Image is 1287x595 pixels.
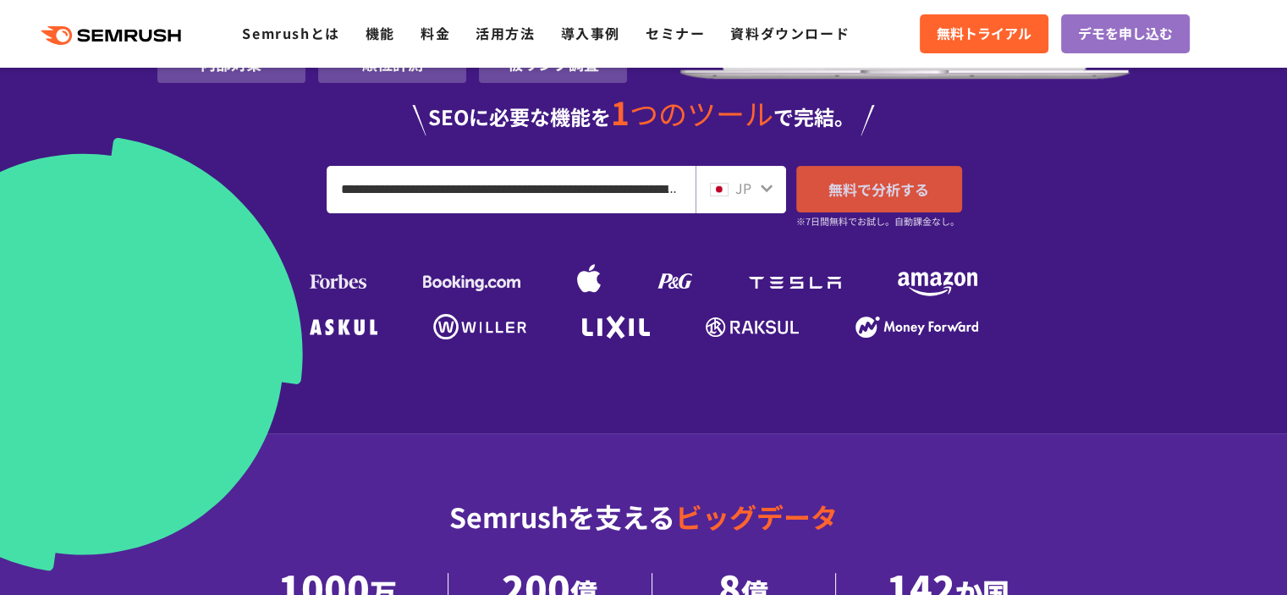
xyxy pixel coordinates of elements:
[1061,14,1190,53] a: デモを申し込む
[327,167,695,212] input: URL、キーワードを入力してください
[796,213,960,229] small: ※7日間無料でお試し。自動課金なし。
[242,23,339,43] a: Semrushとは
[828,179,929,200] span: 無料で分析する
[920,14,1048,53] a: 無料トライアル
[421,23,450,43] a: 料金
[773,102,855,131] span: で完結。
[611,89,630,135] span: 1
[1078,23,1173,45] span: デモを申し込む
[157,96,1130,135] div: SEOに必要な機能を
[646,23,705,43] a: セミナー
[730,23,850,43] a: 資料ダウンロード
[561,23,620,43] a: 導入事例
[735,178,751,198] span: JP
[937,23,1031,45] span: 無料トライアル
[796,166,962,212] a: 無料で分析する
[157,488,1130,573] div: Semrushを支える
[675,497,838,536] span: ビッグデータ
[630,92,773,134] span: つのツール
[476,23,535,43] a: 活用方法
[366,23,395,43] a: 機能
